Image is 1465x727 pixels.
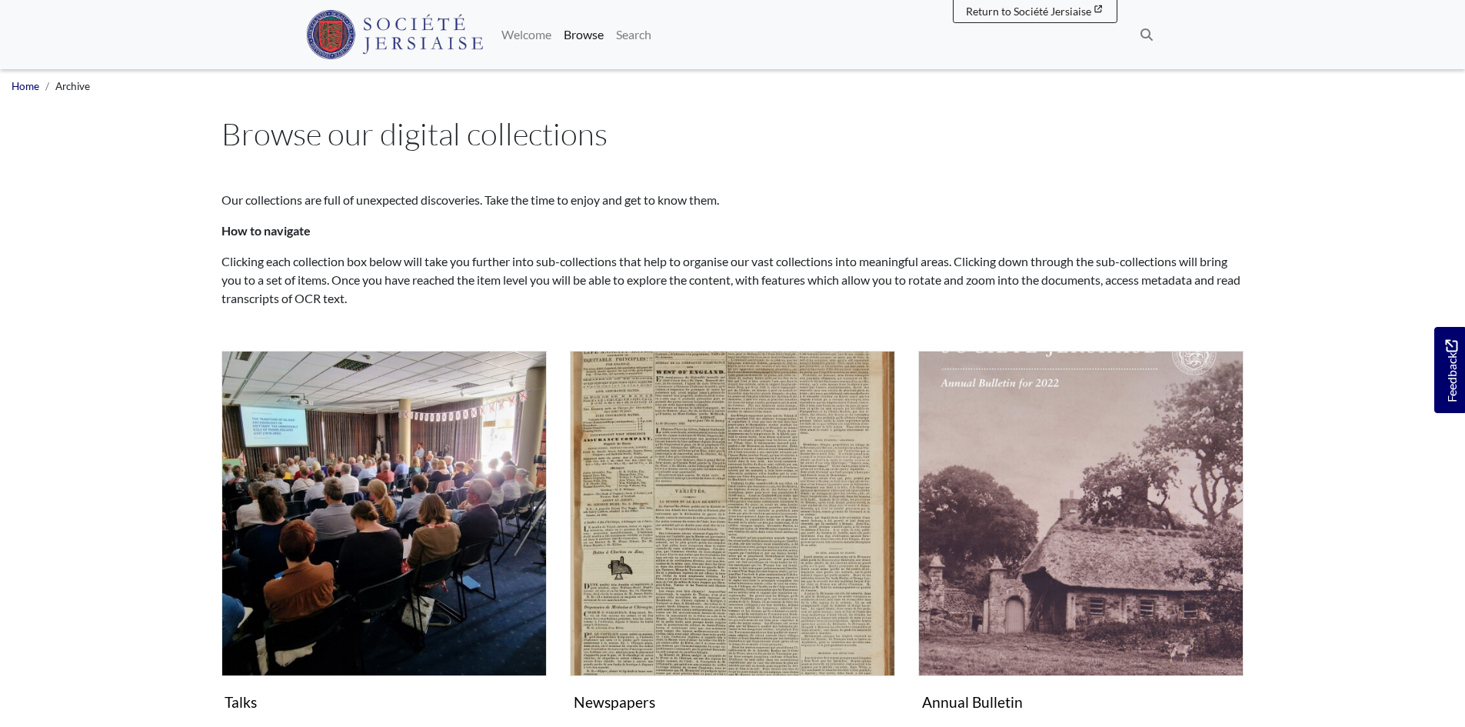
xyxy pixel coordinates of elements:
a: Talks Talks [221,351,547,717]
a: Browse [558,19,610,50]
img: Société Jersiaise [306,10,484,59]
p: Our collections are full of unexpected discoveries. Take the time to enjoy and get to know them. [221,191,1244,209]
a: Search [610,19,658,50]
a: Welcome [495,19,558,50]
a: Home [12,80,39,92]
img: Newspapers [570,351,895,676]
strong: How to navigate [221,223,311,238]
p: Clicking each collection box below will take you further into sub-collections that help to organi... [221,252,1244,308]
img: Talks [221,351,547,676]
span: Archive [55,80,90,92]
a: Newspapers Newspapers [570,351,895,717]
a: Société Jersiaise logo [306,6,484,63]
a: Would you like to provide feedback? [1434,327,1465,413]
span: Return to Société Jersiaise [966,5,1091,18]
img: Annual Bulletin [918,351,1244,676]
h1: Browse our digital collections [221,115,1244,152]
span: Feedback [1442,340,1460,402]
a: Annual Bulletin Annual Bulletin [918,351,1244,717]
